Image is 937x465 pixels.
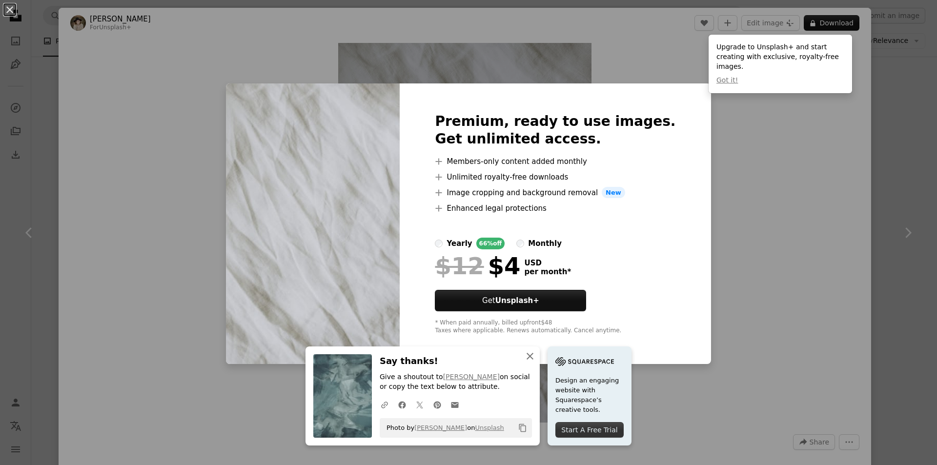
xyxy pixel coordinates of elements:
img: premium_photo-1670044658315-135afb4afe35 [226,83,400,364]
a: Share on Twitter [411,395,428,414]
div: Upgrade to Unsplash+ and start creating with exclusive, royalty-free images. [709,35,852,93]
span: New [602,187,625,199]
span: per month * [524,267,571,276]
a: Share on Pinterest [428,395,446,414]
button: GetUnsplash+ [435,290,586,311]
input: monthly [516,240,524,247]
div: 66% off [476,238,505,249]
span: USD [524,259,571,267]
li: Image cropping and background removal [435,187,675,199]
div: $4 [435,253,520,279]
div: monthly [528,238,562,249]
li: Unlimited royalty-free downloads [435,171,675,183]
div: Start A Free Trial [555,422,624,438]
span: $12 [435,253,484,279]
span: Design an engaging website with Squarespace’s creative tools. [555,376,624,415]
div: * When paid annually, billed upfront $48 Taxes where applicable. Renews automatically. Cancel any... [435,319,675,335]
input: yearly66%off [435,240,443,247]
button: Copy to clipboard [514,420,531,436]
a: Design an engaging website with Squarespace’s creative tools.Start A Free Trial [548,346,631,445]
p: Give a shoutout to on social or copy the text below to attribute. [380,372,532,392]
li: Enhanced legal protections [435,202,675,214]
button: Got it! [716,76,738,85]
a: Unsplash [475,424,504,431]
strong: Unsplash+ [495,296,539,305]
li: Members-only content added monthly [435,156,675,167]
span: Photo by on [382,420,504,436]
img: file-1705255347840-230a6ab5bca9image [555,354,614,369]
div: yearly [447,238,472,249]
a: Share over email [446,395,464,414]
a: [PERSON_NAME] [443,373,500,381]
h3: Say thanks! [380,354,532,368]
a: Share on Facebook [393,395,411,414]
a: [PERSON_NAME] [414,424,467,431]
h2: Premium, ready to use images. Get unlimited access. [435,113,675,148]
